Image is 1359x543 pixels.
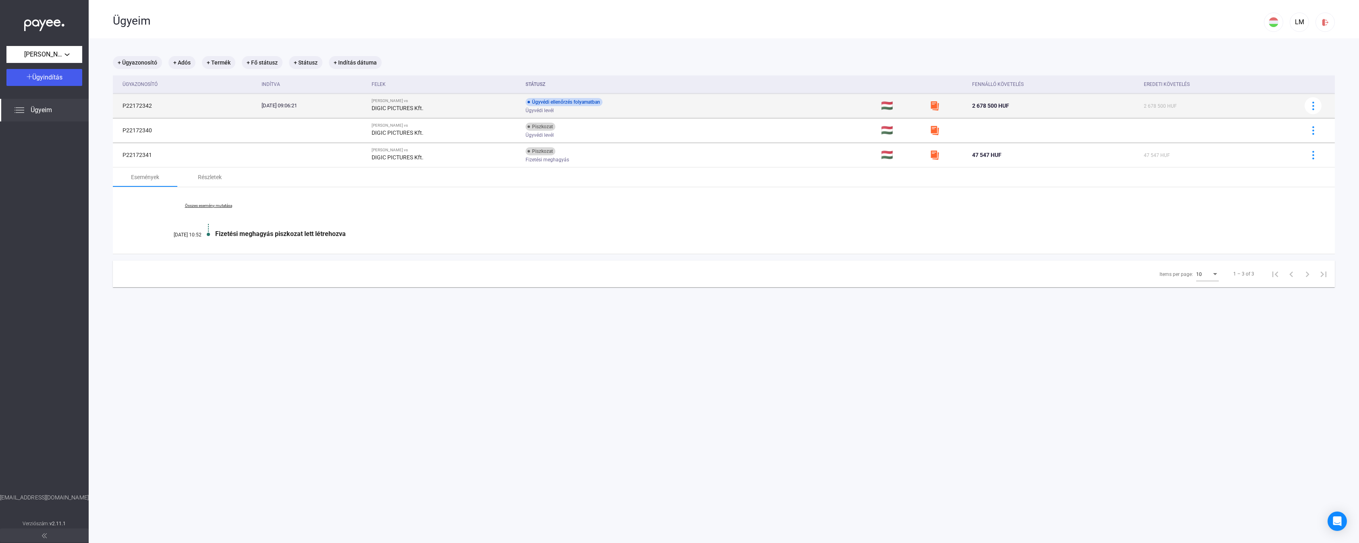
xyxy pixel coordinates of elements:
td: 🇭🇺 [878,118,927,142]
div: Piszkozat [526,123,555,131]
div: Open Intercom Messenger [1328,512,1347,531]
div: [PERSON_NAME] vs [372,123,519,128]
button: Last page [1315,266,1332,282]
th: Státusz [522,75,878,94]
td: 🇭🇺 [878,143,927,167]
span: Fizetési meghagyás [526,155,569,165]
span: Ügyvédi levél [526,106,554,115]
div: Indítva [262,79,366,89]
img: list.svg [15,105,24,115]
div: Eredeti követelés [1144,79,1295,89]
button: more-blue [1305,122,1322,139]
img: plus-white.svg [27,74,32,79]
div: [DATE] 09:06:21 [262,102,366,110]
button: more-blue [1305,97,1322,114]
a: Összes esemény mutatása [153,203,264,208]
img: arrow-double-left-grey.svg [42,533,47,538]
button: [PERSON_NAME][GEOGRAPHIC_DATA] [6,46,82,63]
button: LM [1290,13,1309,32]
div: [PERSON_NAME] vs [372,98,519,103]
div: Felek [372,79,519,89]
span: 2 678 500 HUF [972,102,1009,109]
button: Next page [1299,266,1315,282]
button: more-blue [1305,146,1322,163]
mat-chip: + Termék [202,56,235,69]
span: 10 [1196,271,1202,277]
span: [PERSON_NAME][GEOGRAPHIC_DATA] [24,50,64,59]
span: Ügyindítás [32,73,62,81]
div: Felek [372,79,386,89]
div: Fizetési meghagyás piszkozat lett létrehozva [215,230,1295,238]
mat-chip: + Státusz [289,56,322,69]
strong: DIGIC PICTURES Kft. [372,105,424,111]
div: 1 – 3 of 3 [1233,269,1254,279]
img: szamlazzhu-mini [930,150,939,160]
div: Ügyeim [113,14,1264,28]
div: [PERSON_NAME] vs [372,148,519,152]
div: Ügyvédi ellenőrzés folyamatban [526,98,603,106]
strong: DIGIC PICTURES Kft. [372,154,424,161]
div: Piszkozat [526,147,555,155]
img: szamlazzhu-mini [930,101,939,111]
div: Items per page: [1160,269,1193,279]
div: Ügyazonosító [123,79,255,89]
mat-chip: + Indítás dátuma [329,56,382,69]
div: Fennálló követelés [972,79,1024,89]
span: 2 678 500 HUF [1144,103,1177,109]
span: 47 547 HUF [972,152,1002,158]
td: 🇭🇺 [878,94,927,118]
td: P22172340 [113,118,258,142]
mat-chip: + Fő státusz [242,56,283,69]
img: logout-red [1321,18,1330,27]
mat-select: Items per page: [1196,269,1219,279]
div: Részletek [198,172,222,182]
button: HU [1264,13,1283,32]
img: more-blue [1309,102,1317,110]
strong: DIGIC PICTURES Kft. [372,129,424,136]
div: LM [1293,17,1306,27]
button: First page [1267,266,1283,282]
td: P22172342 [113,94,258,118]
img: more-blue [1309,151,1317,159]
mat-chip: + Adós [168,56,195,69]
span: 47 547 HUF [1144,152,1170,158]
div: Ügyazonosító [123,79,158,89]
button: Ügyindítás [6,69,82,86]
div: [DATE] 10:52 [153,232,202,238]
td: P22172341 [113,143,258,167]
button: Previous page [1283,266,1299,282]
span: Ügyeim [31,105,52,115]
span: Ügyvédi levél [526,130,554,140]
button: logout-red [1315,13,1335,32]
img: szamlazzhu-mini [930,125,939,135]
mat-chip: + Ügyazonosító [113,56,162,69]
img: white-payee-white-dot.svg [24,15,64,31]
strong: v2.11.1 [50,521,66,526]
div: Események [131,172,159,182]
img: more-blue [1309,126,1317,135]
div: Indítva [262,79,280,89]
div: Eredeti követelés [1144,79,1190,89]
div: Fennálló követelés [972,79,1137,89]
img: HU [1269,17,1278,27]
